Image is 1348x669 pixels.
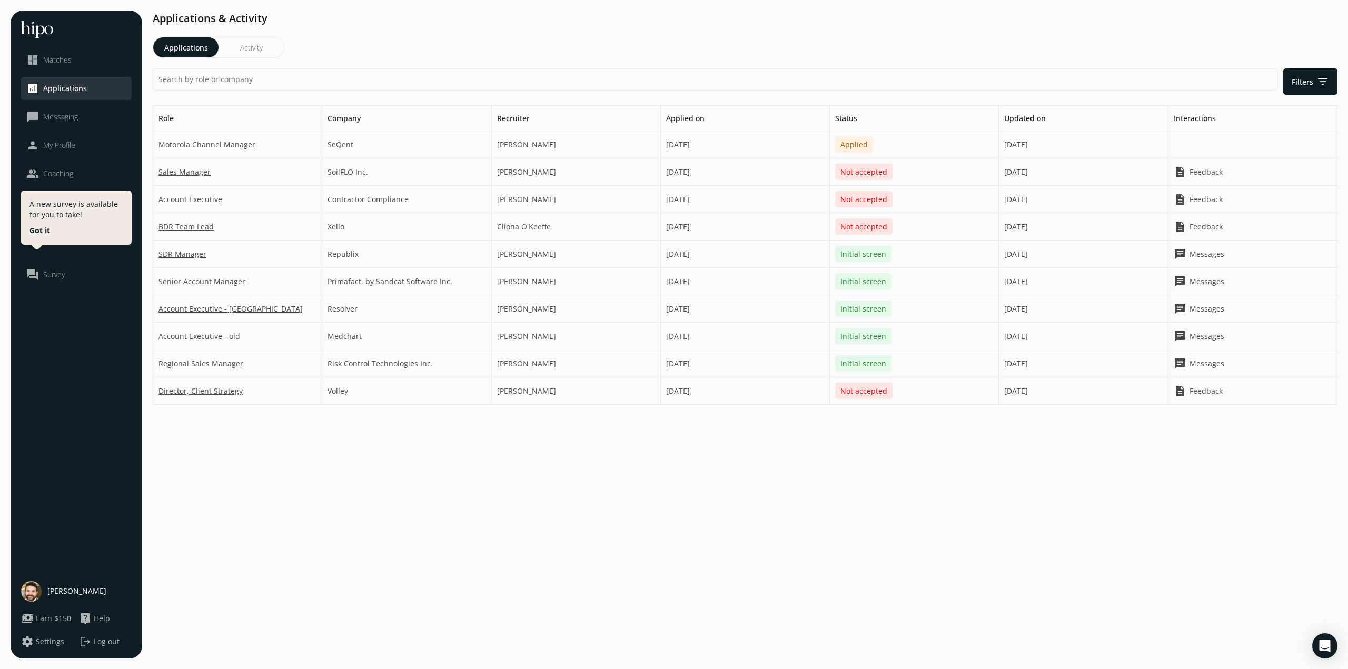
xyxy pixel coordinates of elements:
[153,37,219,57] button: Applications
[21,612,34,625] span: payments
[94,636,120,647] span: Log out
[322,186,491,213] div: Contractor Compliance
[1190,358,1224,369] span: Messages
[43,83,87,94] span: Applications
[835,136,873,153] span: Applied
[1190,331,1224,342] span: Messages
[79,612,132,625] a: live_helpHelp
[1174,303,1186,315] span: chat
[21,612,71,625] button: paymentsEarn $150
[661,350,830,377] div: [DATE]
[492,186,661,213] div: [PERSON_NAME]
[492,323,661,350] div: [PERSON_NAME]
[47,586,106,596] span: [PERSON_NAME]
[835,273,891,289] span: Initial screen
[21,612,74,625] a: paymentsEarn $150
[1004,276,1028,287] span: [DATE]
[835,328,891,344] span: Initial screen
[1283,68,1337,95] button: Filtersfilter_list
[322,268,491,295] div: Primafact, by Sandcat Software Inc.
[43,112,78,122] span: Messaging
[492,268,661,295] div: [PERSON_NAME]
[322,213,491,241] div: Xello
[79,612,110,625] button: live_helpHelp
[835,246,891,262] span: Initial screen
[322,241,491,268] div: Republix
[1004,358,1028,369] span: [DATE]
[43,269,65,280] span: Survey
[21,21,53,38] img: hh-logo-white
[322,323,491,350] div: Medchart
[26,111,126,123] a: chat_bubble_outlineMessaging
[1174,248,1186,261] span: chat
[492,106,661,131] h5: Recruiter
[1004,248,1028,259] span: [DATE]
[661,186,830,213] div: [DATE]
[835,164,893,180] span: Not accepted
[1190,385,1223,396] span: Feedback
[158,248,206,259] a: SDR Manager
[661,106,830,131] h5: Applied on
[1190,194,1223,205] span: Feedback
[492,241,661,268] div: [PERSON_NAME]
[835,383,893,399] span: Not accepted
[661,323,830,350] div: [DATE]
[1174,166,1186,178] span: description
[1004,303,1028,314] span: [DATE]
[158,166,211,177] a: Sales Manager
[492,158,661,186] div: [PERSON_NAME]
[26,54,126,66] a: dashboardMatches
[1292,75,1329,88] span: Filters
[661,131,830,158] div: [DATE]
[26,111,39,123] span: chat_bubble_outline
[1174,357,1186,370] span: chat
[1174,221,1186,233] span: description
[492,131,661,158] div: [PERSON_NAME]
[835,218,893,235] span: Not accepted
[158,194,222,205] a: Account Executive
[1004,331,1028,342] span: [DATE]
[21,581,42,602] img: user-photo
[322,158,491,186] div: SoilFLO Inc.
[322,295,491,323] div: Resolver
[79,635,132,648] button: logoutLog out
[322,106,491,131] h5: Company
[158,303,303,314] a: Account Executive - [GEOGRAPHIC_DATA]
[26,54,39,66] span: dashboard
[26,268,39,281] span: question_answer
[1004,385,1028,396] span: [DATE]
[661,295,830,323] div: [DATE]
[26,167,126,180] a: peopleCoaching
[1174,385,1186,397] span: description
[21,635,64,648] button: settingsSettings
[26,268,126,281] a: question_answerSurvey
[26,82,126,95] a: analyticsApplications
[158,385,243,396] a: Director, Client Strategy
[43,140,75,151] span: My Profile
[43,55,72,65] span: Matches
[79,635,92,648] span: logout
[1004,221,1028,232] span: [DATE]
[43,168,73,179] span: Coaching
[322,131,491,158] div: SeQent
[830,106,999,131] h5: Status
[153,68,1278,91] input: Search by role or company
[1004,139,1028,150] span: [DATE]
[79,612,92,625] span: live_help
[21,635,74,648] a: settingsSettings
[1174,275,1186,288] span: chat
[158,331,240,342] a: Account Executive - old
[835,301,891,317] span: Initial screen
[835,191,893,207] span: Not accepted
[158,358,243,369] a: Regional Sales Manager
[661,268,830,295] div: [DATE]
[36,636,64,647] span: Settings
[158,139,255,150] a: Motorola Channel Manager
[1190,221,1223,232] span: Feedback
[661,241,830,268] div: [DATE]
[1174,330,1186,343] span: chat
[26,139,39,152] span: person
[153,11,1337,26] h1: Applications & Activity
[322,377,491,405] div: Volley
[1312,633,1337,658] div: Open Intercom Messenger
